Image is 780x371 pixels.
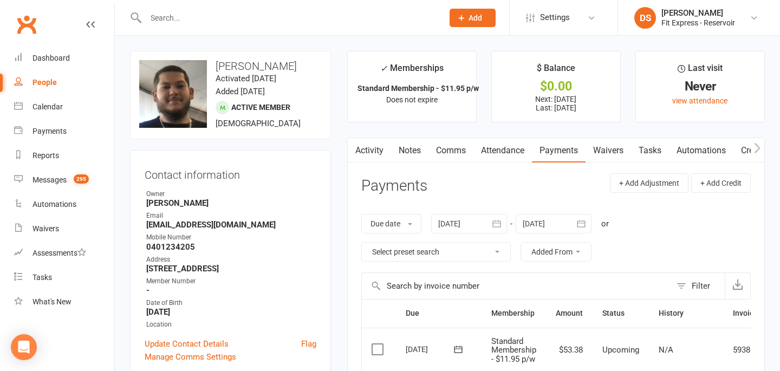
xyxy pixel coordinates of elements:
a: Manage Comms Settings [145,350,236,363]
a: People [14,70,114,95]
div: Owner [146,189,316,199]
th: Status [593,300,649,327]
h3: Contact information [145,165,316,181]
button: Due date [361,214,421,233]
a: Tasks [631,138,669,163]
div: DS [634,7,656,29]
div: Never [646,81,755,92]
a: Assessments [14,241,114,265]
div: People [32,78,57,87]
button: Filter [671,273,725,299]
strong: [STREET_ADDRESS] [146,264,316,274]
span: Active member [231,103,290,112]
div: $0.00 [502,81,610,92]
div: Last visit [678,61,723,81]
a: Notes [391,138,428,163]
a: Automations [14,192,114,217]
span: 295 [74,174,89,184]
img: image1753226272.png [139,60,207,128]
div: Mobile Number [146,232,316,243]
strong: [EMAIL_ADDRESS][DOMAIN_NAME] [146,220,316,230]
a: Tasks [14,265,114,290]
span: Does not expire [386,95,438,104]
p: Next: [DATE] Last: [DATE] [502,95,610,112]
th: Membership [482,300,546,327]
th: Amount [546,300,593,327]
div: Calendar [32,102,63,111]
h3: Payments [361,178,427,194]
div: Filter [692,279,710,292]
th: Due [396,300,482,327]
i: ✓ [380,63,387,74]
div: What's New [32,297,71,306]
div: Reports [32,151,59,160]
a: Comms [428,138,473,163]
a: Clubworx [13,11,40,38]
strong: - [146,285,316,295]
input: Search by invoice number [362,273,671,299]
time: Added [DATE] [216,87,265,96]
input: Search... [142,10,435,25]
div: Member Number [146,276,316,287]
a: Messages 295 [14,168,114,192]
h3: [PERSON_NAME] [139,60,322,72]
strong: [PERSON_NAME] [146,198,316,208]
button: Added From [521,242,591,262]
div: Date of Birth [146,298,316,308]
a: Flag [301,337,316,350]
span: Upcoming [602,345,639,355]
th: History [649,300,723,327]
span: [DEMOGRAPHIC_DATA] [216,119,301,128]
div: Waivers [32,224,59,233]
div: $ Balance [537,61,575,81]
div: [PERSON_NAME] [661,8,735,18]
span: N/A [659,345,673,355]
a: Payments [532,138,586,163]
a: Update Contact Details [145,337,229,350]
div: Location [146,320,316,330]
div: Tasks [32,273,52,282]
div: Fit Express - Reservoir [661,18,735,28]
strong: 0401234205 [146,242,316,252]
div: Payments [32,127,67,135]
a: Calendar [14,95,114,119]
div: [DATE] [406,341,456,357]
time: Activated [DATE] [216,74,276,83]
button: + Add Credit [691,173,751,193]
div: or [601,217,609,230]
div: Automations [32,200,76,209]
a: Payments [14,119,114,144]
a: What's New [14,290,114,314]
strong: [DATE] [146,307,316,317]
div: Open Intercom Messenger [11,334,37,360]
div: Messages [32,175,67,184]
span: Standard Membership - $11.95 p/w [491,336,536,364]
a: Dashboard [14,46,114,70]
div: Memberships [380,61,444,81]
a: Reports [14,144,114,168]
strong: Standard Membership - $11.95 p/w [357,84,479,93]
div: Dashboard [32,54,70,62]
a: Waivers [14,217,114,241]
div: Assessments [32,249,86,257]
a: Waivers [586,138,631,163]
button: + Add Adjustment [610,173,688,193]
span: Add [469,14,482,22]
button: Add [450,9,496,27]
span: Settings [540,5,570,30]
a: Attendance [473,138,532,163]
a: view attendance [672,96,727,105]
a: Automations [669,138,733,163]
th: Invoice # [723,300,773,327]
div: Address [146,255,316,265]
a: Activity [348,138,391,163]
div: Email [146,211,316,221]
